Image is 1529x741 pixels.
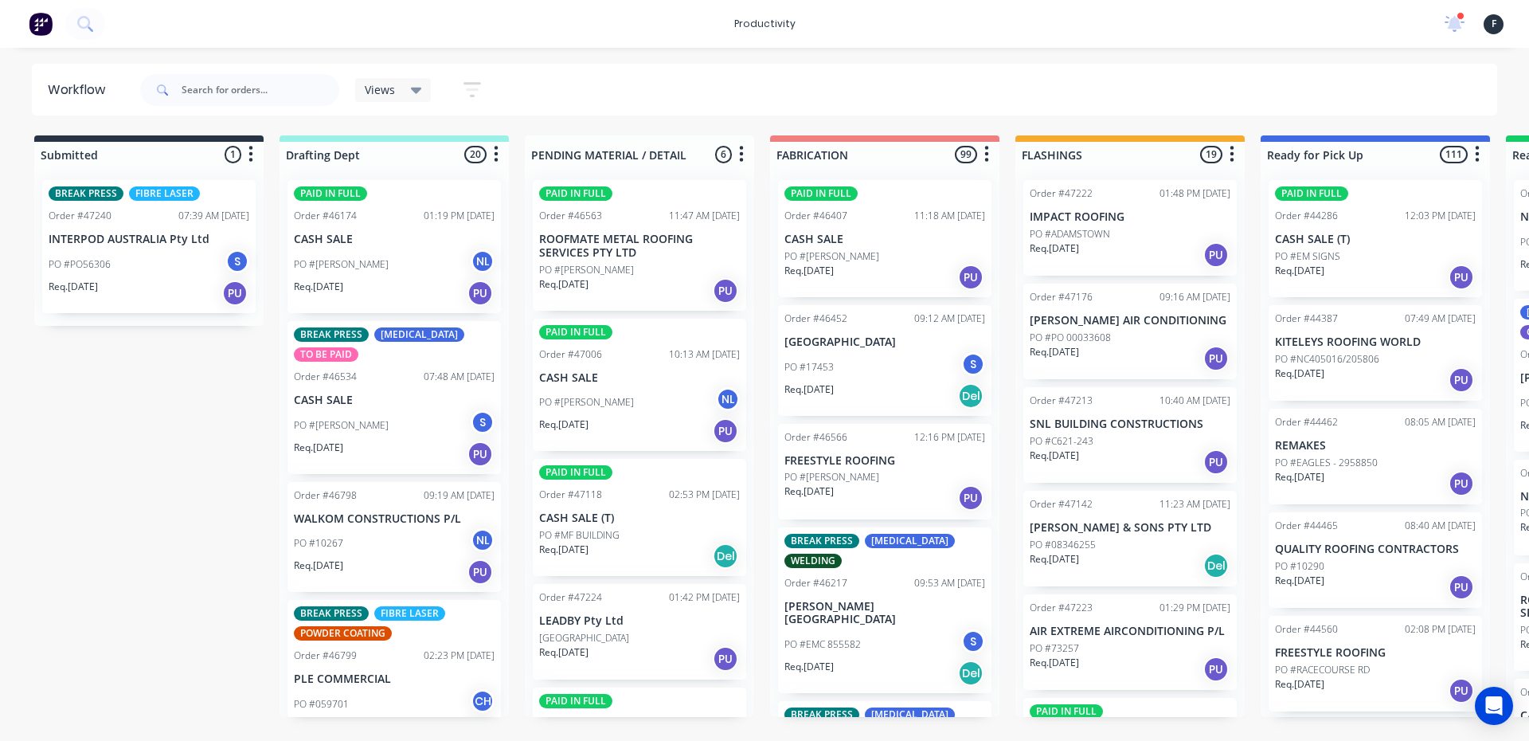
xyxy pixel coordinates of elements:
[1405,209,1476,223] div: 12:03 PM [DATE]
[294,649,357,663] div: Order #46799
[865,708,955,722] div: [MEDICAL_DATA]
[1275,367,1324,381] p: Req. [DATE]
[1275,470,1324,484] p: Req. [DATE]
[1275,663,1370,677] p: PO #RACECOURSE RD
[1405,622,1476,637] div: 02:08 PM [DATE]
[374,327,464,342] div: [MEDICAL_DATA]
[784,186,858,201] div: PAID IN FULL
[539,543,589,557] p: Req. [DATE]
[1275,574,1324,588] p: Req. [DATE]
[784,249,879,264] p: PO #[PERSON_NAME]
[784,708,859,722] div: BREAK PRESS
[865,534,955,548] div: [MEDICAL_DATA]
[294,347,358,362] div: TO BE PAID
[539,512,740,525] p: CASH SALE (T)
[713,543,738,569] div: Del
[1159,394,1230,408] div: 10:40 AM [DATE]
[778,527,991,694] div: BREAK PRESS[MEDICAL_DATA]WELDINGOrder #4621709:53 AM [DATE][PERSON_NAME][GEOGRAPHIC_DATA]PO #EMC ...
[716,387,740,411] div: NL
[1023,284,1237,379] div: Order #4717609:16 AM [DATE][PERSON_NAME] AIR CONDITIONINGPO #PO 00033608Req.[DATE]PU
[1275,233,1476,246] p: CASH SALE (T)
[539,347,602,362] div: Order #47006
[778,305,991,416] div: Order #4645209:12 AM [DATE][GEOGRAPHIC_DATA]PO #17453SReq.[DATE]Del
[1405,312,1476,326] div: 07:49 AM [DATE]
[1030,449,1079,463] p: Req. [DATE]
[713,418,738,444] div: PU
[539,488,602,502] div: Order #47118
[539,395,634,410] p: PO #[PERSON_NAME]
[784,335,985,349] p: [GEOGRAPHIC_DATA]
[1030,210,1230,224] p: IMPACT ROOFING
[1269,180,1482,297] div: PAID IN FULLOrder #4428612:03 PM [DATE]CASH SALE (T)PO #EM SIGNSReq.[DATE]PU
[1449,367,1474,393] div: PU
[539,325,612,339] div: PAID IN FULL
[1449,471,1474,496] div: PU
[1475,687,1513,725] div: Open Intercom Messenger
[424,649,495,663] div: 02:23 PM [DATE]
[914,312,985,326] div: 09:12 AM [DATE]
[178,209,249,223] div: 07:39 AM [DATE]
[533,319,746,452] div: PAID IN FULLOrder #4700610:13 AM [DATE]CASH SALEPO #[PERSON_NAME]NLReq.[DATE]PU
[225,249,249,273] div: S
[471,528,495,552] div: NL
[1030,434,1093,449] p: PO #C621-243
[778,180,991,297] div: PAID IN FULLOrder #4640711:18 AM [DATE]CASH SALEPO #[PERSON_NAME]Req.[DATE]PU
[539,209,602,223] div: Order #46563
[1030,704,1103,719] div: PAID IN FULL
[784,534,859,548] div: BREAK PRESS
[294,370,357,384] div: Order #46534
[539,277,589,292] p: Req. [DATE]
[784,470,879,484] p: PO #[PERSON_NAME]
[1275,186,1348,201] div: PAID IN FULL
[374,606,445,621] div: FIBRE LASER
[1203,242,1229,268] div: PU
[294,327,369,342] div: BREAK PRESS
[471,249,495,273] div: NL
[49,186,123,201] div: BREAK PRESS
[1030,418,1230,431] p: SNL BUILDING CONSTRUCTIONS
[222,280,248,306] div: PU
[1275,559,1324,574] p: PO #10290
[669,209,740,223] div: 11:47 AM [DATE]
[539,418,589,432] p: Req. [DATE]
[539,263,634,277] p: PO #[PERSON_NAME]
[49,233,249,246] p: INTERPOD AUSTRALIA Pty Ltd
[294,672,495,686] p: PLE COMMERCIAL
[1030,625,1230,638] p: AIR EXTREME AIRCONDITIONING P/L
[784,484,834,499] p: Req. [DATE]
[294,418,389,433] p: PO #[PERSON_NAME]
[294,257,389,272] p: PO #[PERSON_NAME]
[1030,521,1230,535] p: [PERSON_NAME] & SONS PTY LTD
[1030,345,1079,359] p: Req. [DATE]
[533,180,746,311] div: PAID IN FULLOrder #4656311:47 AM [DATE]ROOFMATE METAL ROOFING SERVICES PTY LTDPO #[PERSON_NAME]Re...
[539,233,740,260] p: ROOFMATE METAL ROOFING SERVICES PTY LTD
[287,482,501,593] div: Order #4679809:19 AM [DATE]WALKOM CONSTRUCTIONS P/LPO #10267NLReq.[DATE]PU
[294,697,349,712] p: PO #059701
[914,430,985,445] div: 12:16 PM [DATE]
[539,186,612,201] div: PAID IN FULL
[467,280,493,306] div: PU
[914,209,985,223] div: 11:18 AM [DATE]
[533,459,746,576] div: PAID IN FULLOrder #4711802:53 PM [DATE]CASH SALE (T)PO #MF BUILDINGReq.[DATE]Del
[1405,519,1476,533] div: 08:40 AM [DATE]
[958,661,983,686] div: Del
[294,626,392,641] div: POWDER COATING
[1275,456,1378,470] p: PO #EAGLES - 2958850
[1275,622,1338,637] div: Order #44560
[713,646,738,672] div: PU
[42,180,256,313] div: BREAK PRESSFIBRE LASEROrder #4724007:39 AM [DATE]INTERPOD AUSTRALIA Pty LtdPO #PO56306SReq.[DATE]PU
[1449,574,1474,600] div: PU
[294,606,369,621] div: BREAK PRESS
[1269,409,1482,504] div: Order #4446208:05 AM [DATE]REMAKESPO #EAGLES - 2958850Req.[DATE]PU
[958,485,983,511] div: PU
[1275,646,1476,660] p: FREESTYLE ROOFING
[1030,331,1111,345] p: PO #PO 00033608
[784,454,985,468] p: FREESTYLE ROOFING
[784,264,834,278] p: Req. [DATE]
[365,81,395,98] span: Views
[539,631,629,645] p: [GEOGRAPHIC_DATA]
[539,590,602,605] div: Order #47224
[1023,387,1237,483] div: Order #4721310:40 AM [DATE]SNL BUILDING CONSTRUCTIONSPO #C621-243Req.[DATE]PU
[1275,543,1476,556] p: QUALITY ROOFING CONTRACTORS
[29,12,53,36] img: Factory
